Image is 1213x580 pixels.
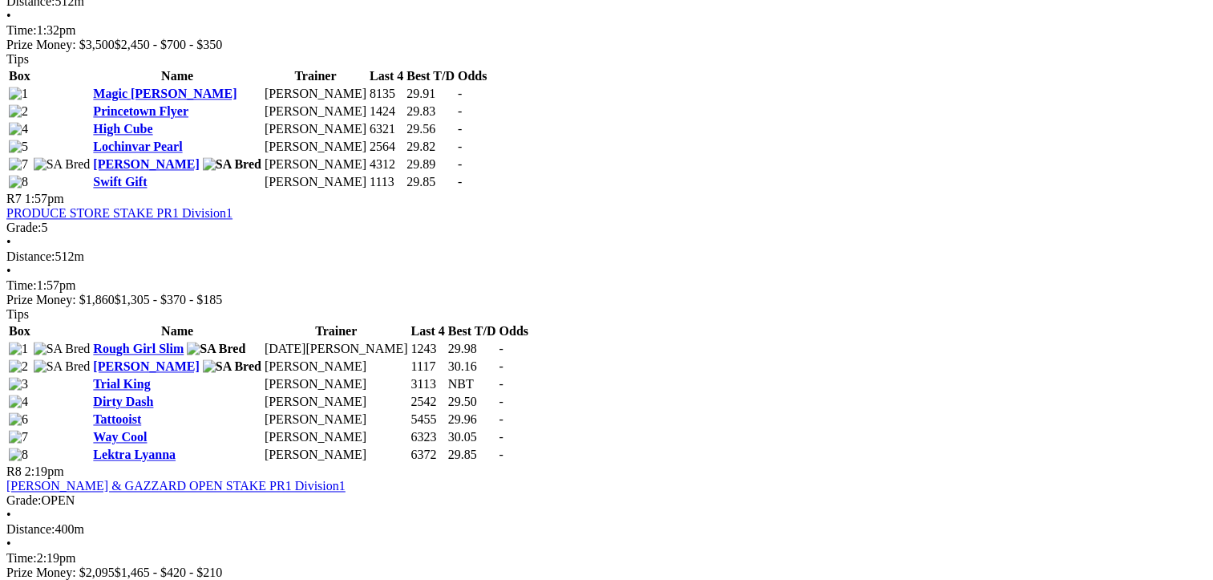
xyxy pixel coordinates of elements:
[369,68,404,84] th: Last 4
[203,359,261,374] img: SA Bred
[6,264,11,278] span: •
[9,69,30,83] span: Box
[410,412,446,428] td: 5455
[499,395,503,408] span: -
[458,87,462,100] span: -
[6,206,232,220] a: PRODUCE STORE STAKE PR1 Division1
[92,323,262,339] th: Name
[9,140,28,154] img: 5
[406,103,455,120] td: 29.83
[9,324,30,338] span: Box
[499,430,503,444] span: -
[369,86,404,102] td: 8135
[6,522,1207,537] div: 400m
[6,249,1207,264] div: 512m
[406,68,455,84] th: Best T/D
[447,447,497,463] td: 29.85
[187,342,245,356] img: SA Bred
[447,359,497,375] td: 30.16
[115,38,223,51] span: $2,450 - $700 - $350
[6,307,29,321] span: Tips
[115,566,223,579] span: $1,465 - $420 - $210
[264,103,367,120] td: [PERSON_NAME]
[93,412,141,426] a: Tattooist
[499,412,503,426] span: -
[264,86,367,102] td: [PERSON_NAME]
[6,278,37,292] span: Time:
[458,157,462,171] span: -
[9,87,28,101] img: 1
[93,377,150,391] a: Trial King
[9,377,28,391] img: 3
[410,447,446,463] td: 6372
[410,323,446,339] th: Last 4
[6,235,11,249] span: •
[6,23,37,37] span: Time:
[6,38,1207,52] div: Prize Money: $3,500
[264,174,367,190] td: [PERSON_NAME]
[6,278,1207,293] div: 1:57pm
[410,394,446,410] td: 2542
[92,68,262,84] th: Name
[34,359,91,374] img: SA Bred
[9,395,28,409] img: 4
[458,104,462,118] span: -
[93,359,199,373] a: [PERSON_NAME]
[264,139,367,155] td: [PERSON_NAME]
[410,359,446,375] td: 1117
[264,68,367,84] th: Trainer
[9,448,28,462] img: 8
[6,464,22,478] span: R8
[410,429,446,445] td: 6323
[6,551,37,565] span: Time:
[6,522,55,536] span: Distance:
[93,157,199,171] a: [PERSON_NAME]
[6,9,11,22] span: •
[6,551,1207,566] div: 2:19pm
[447,323,497,339] th: Best T/D
[447,429,497,445] td: 30.05
[6,537,11,550] span: •
[447,394,497,410] td: 29.50
[93,448,176,461] a: Lektra Lyanna
[264,447,409,463] td: [PERSON_NAME]
[406,156,455,172] td: 29.89
[264,376,409,392] td: [PERSON_NAME]
[369,156,404,172] td: 4312
[9,122,28,136] img: 4
[6,249,55,263] span: Distance:
[410,376,446,392] td: 3113
[406,174,455,190] td: 29.85
[457,68,487,84] th: Odds
[9,359,28,374] img: 2
[93,175,147,189] a: Swift Gift
[264,359,409,375] td: [PERSON_NAME]
[406,121,455,137] td: 29.56
[25,464,64,478] span: 2:19pm
[93,395,153,408] a: Dirty Dash
[6,192,22,205] span: R7
[6,479,346,493] a: [PERSON_NAME] & GAZZARD OPEN STAKE PR1 Division1
[498,323,528,339] th: Odds
[6,23,1207,38] div: 1:32pm
[115,293,223,306] span: $1,305 - $370 - $185
[93,342,184,355] a: Rough Girl Slim
[93,104,188,118] a: Princetown Flyer
[6,221,1207,235] div: 5
[6,293,1207,307] div: Prize Money: $1,860
[499,448,503,461] span: -
[369,139,404,155] td: 2564
[203,157,261,172] img: SA Bred
[458,175,462,189] span: -
[447,412,497,428] td: 29.96
[34,342,91,356] img: SA Bred
[93,122,152,136] a: High Cube
[93,87,237,100] a: Magic [PERSON_NAME]
[458,122,462,136] span: -
[93,140,182,153] a: Lochinvar Pearl
[369,121,404,137] td: 6321
[6,493,42,507] span: Grade:
[6,493,1207,508] div: OPEN
[264,412,409,428] td: [PERSON_NAME]
[264,156,367,172] td: [PERSON_NAME]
